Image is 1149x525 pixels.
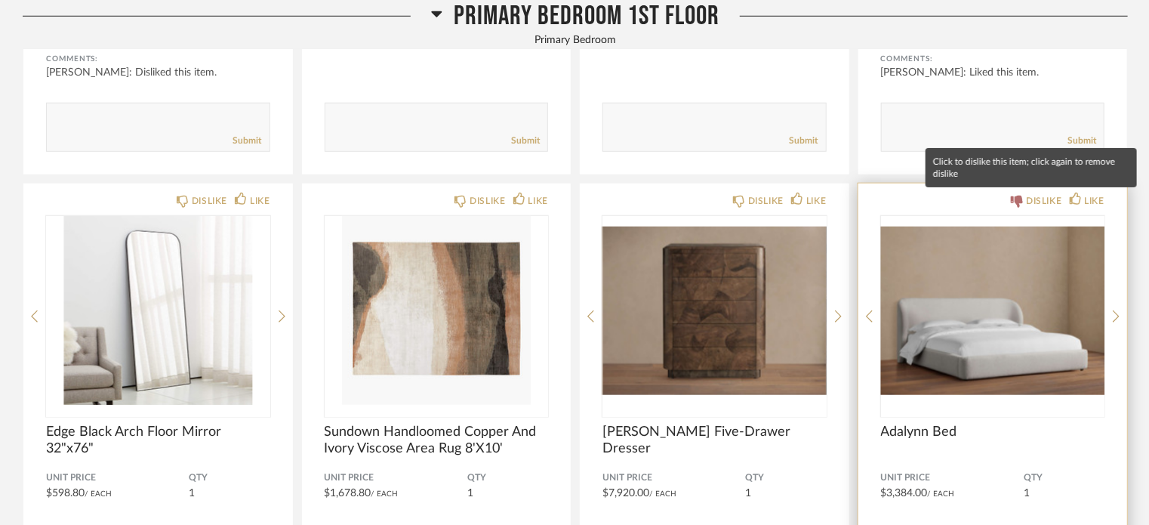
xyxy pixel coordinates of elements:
span: Unit Price [602,472,746,484]
span: Unit Price [46,472,189,484]
div: 0 [602,216,827,405]
span: $1,678.80 [325,488,371,499]
img: undefined [325,216,549,405]
span: Unit Price [325,472,468,484]
a: Submit [233,134,262,147]
div: [PERSON_NAME]: Disliked this item. [46,65,270,80]
div: 0 [46,216,270,405]
span: Edge Black Arch Floor Mirror 32"x76" [46,424,270,457]
span: / Each [85,490,112,498]
span: $598.80 [46,488,85,499]
div: LIKE [250,193,270,208]
div: DISLIKE [748,193,784,208]
div: Comments: [46,51,270,66]
span: 1 [1024,488,1030,499]
a: Submit [1067,134,1096,147]
div: LIKE [806,193,826,208]
span: QTY [1024,472,1104,484]
a: Submit [790,134,818,147]
div: LIKE [528,193,548,208]
span: $3,384.00 [881,488,928,499]
div: Comments: [881,51,1105,66]
span: QTY [189,472,270,484]
div: 0 [325,216,549,405]
img: undefined [881,216,1105,405]
span: QTY [467,472,548,484]
span: 1 [189,488,196,499]
img: undefined [602,216,827,405]
span: / Each [371,490,399,498]
span: 1 [746,488,752,499]
span: Unit Price [881,472,1024,484]
span: $7,920.00 [602,488,649,499]
a: Submit [511,134,540,147]
span: / Each [649,490,676,498]
div: LIKE [1085,193,1104,208]
span: QTY [746,472,827,484]
span: 1 [467,488,473,499]
div: DISLIKE [192,193,227,208]
span: Adalynn Bed [881,424,1105,440]
span: [PERSON_NAME] Five-Drawer Dresser [602,424,827,457]
div: Primary Bedroom [23,32,1128,49]
div: 0 [881,216,1105,405]
span: Sundown Handloomed Copper And Ivory Viscose Area Rug 8'X10' [325,424,549,457]
img: undefined [46,216,270,405]
div: [PERSON_NAME]: Liked this item. [881,65,1105,80]
span: / Each [928,490,955,498]
div: DISLIKE [1026,193,1061,208]
div: DISLIKE [470,193,505,208]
